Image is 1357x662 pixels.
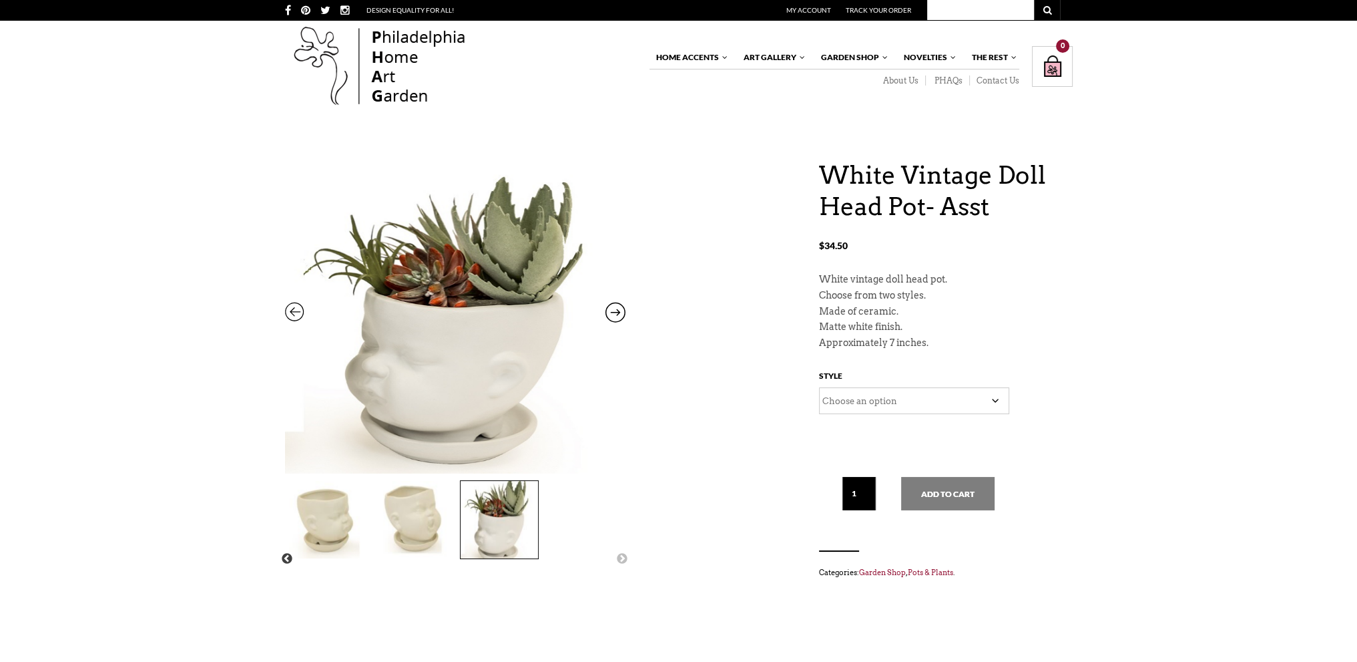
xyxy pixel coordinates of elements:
[737,46,806,69] a: Art Gallery
[819,368,842,387] label: Style
[970,75,1019,86] a: Contact Us
[842,477,876,510] input: Qty
[649,46,729,69] a: Home Accents
[819,240,824,251] span: $
[901,477,995,510] button: Add to cart
[819,319,1073,335] p: Matte white finish.
[846,6,911,14] a: Track Your Order
[786,6,831,14] a: My Account
[965,46,1018,69] a: The Rest
[814,46,889,69] a: Garden Shop
[859,568,906,577] a: Garden Shop
[819,240,848,251] bdi: 34.50
[280,552,294,566] button: Previous
[819,160,1073,222] h1: White Vintage Doll Head Pot- Asst
[908,568,953,577] a: Pots & Plants
[615,552,629,566] button: Next
[819,288,1073,304] p: Choose from two styles.
[819,565,1073,580] span: Categories: , .
[819,272,1073,288] p: White vintage doll head pot.
[926,75,970,86] a: PHAQs
[874,75,926,86] a: About Us
[1056,39,1069,53] div: 0
[897,46,957,69] a: Novelties
[819,335,1073,351] p: Approximately 7 inches.
[819,304,1073,320] p: Made of ceramic.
